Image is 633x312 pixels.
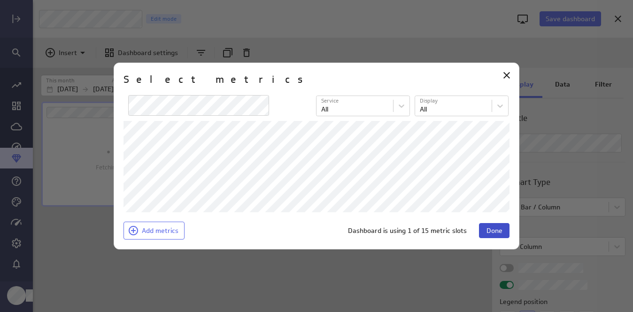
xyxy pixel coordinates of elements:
[124,222,185,240] button: Add metrics
[348,226,467,236] p: Dashboard is using 1 of 15 metric slots
[499,67,515,83] div: Close
[420,97,487,105] p: Display
[479,223,509,238] button: Done
[321,97,388,105] p: Service
[142,226,178,235] span: Add metrics
[486,226,502,235] span: Done
[124,72,312,88] h2: Select metrics
[321,104,328,114] div: All
[420,104,427,114] div: All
